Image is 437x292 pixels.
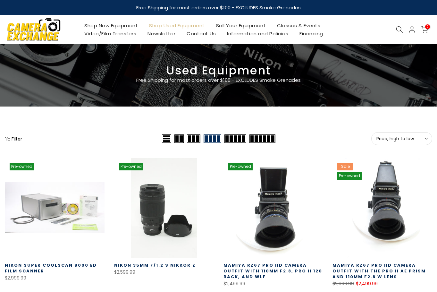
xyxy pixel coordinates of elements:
[5,274,105,282] div: $2,999.99
[356,280,378,288] ins: $2,499.99
[371,132,432,145] button: Price, high to low
[98,76,339,84] p: Free Shipping for most orders over $100 - EXCLUDES Smoke Grenades
[181,30,222,38] a: Contact Us
[376,136,427,142] span: Price, high to low
[425,24,430,29] span: 2
[223,262,322,280] a: Mamiya RZ67 Pro IID Camera Outfit with 110MM F2.8, Pro II 120 Back, and WLF
[142,30,181,38] a: Newsletter
[222,30,294,38] a: Information and Policies
[5,135,22,142] button: Show filters
[421,26,428,33] a: 2
[5,262,97,274] a: Nikon Super Coolscan 9000 ED Film Scanner
[210,21,272,30] a: Sell Your Equipment
[79,30,142,38] a: Video/Film Transfers
[223,280,323,288] div: $2,499.99
[294,30,329,38] a: Financing
[79,21,144,30] a: Shop New Equipment
[5,66,432,75] h3: Used Equipment
[144,21,211,30] a: Shop Used Equipment
[114,268,214,276] div: $2,599.99
[332,262,426,280] a: Mamiya RZ67 Pro IID Camera Outfit with the Pro II AE Prism and 110MM F2.8 W Lens
[272,21,326,30] a: Classes & Events
[114,262,196,268] a: Nikon 35mm f/1.2 S Nikkor Z
[136,4,301,11] strong: Free Shipping for most orders over $100 - EXCLUDES Smoke Grenades
[332,280,354,287] del: $2,999.99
